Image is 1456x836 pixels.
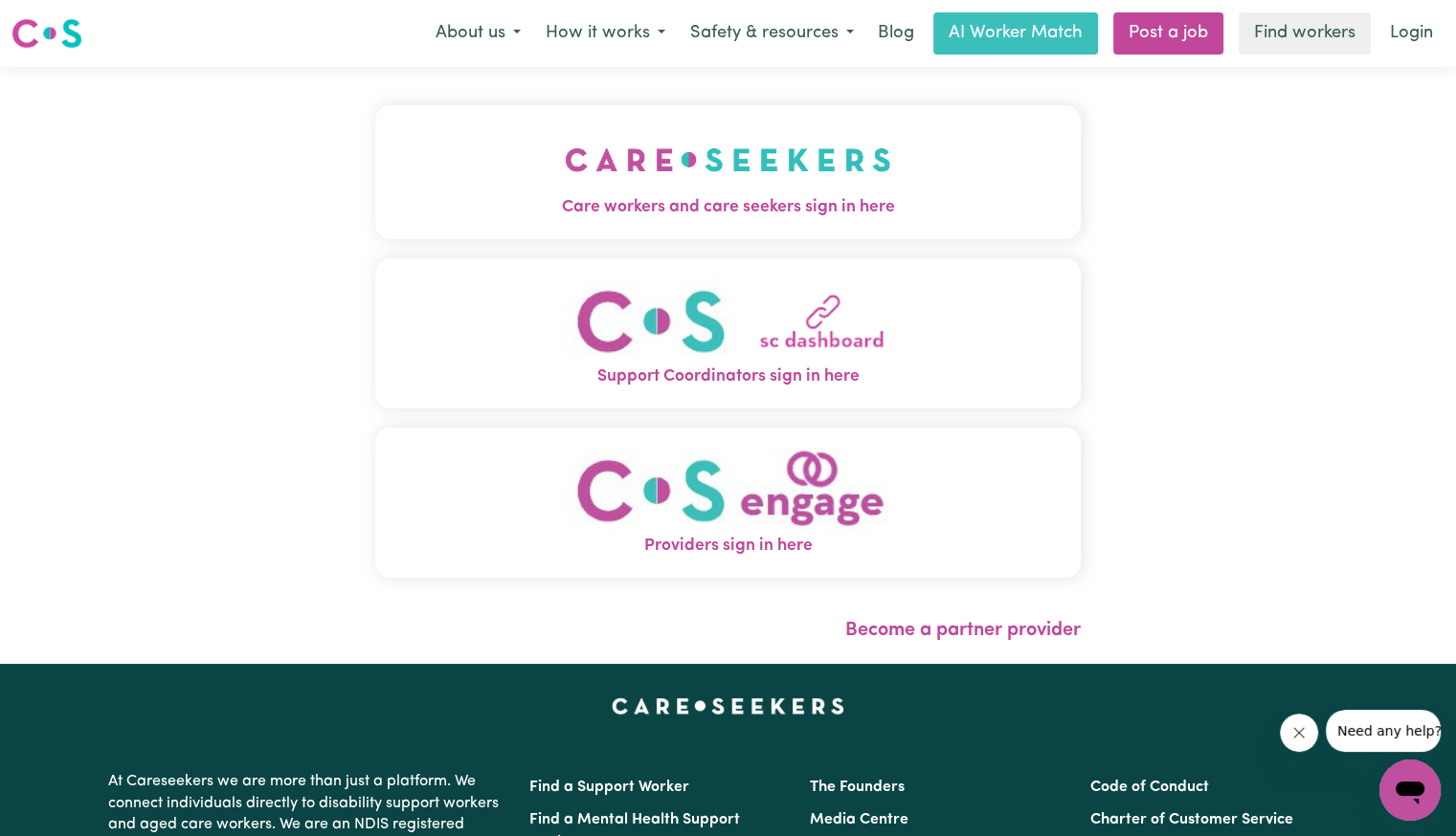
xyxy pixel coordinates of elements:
[1326,710,1441,752] iframe: Message from company
[1378,12,1445,55] a: Login
[866,12,926,55] a: Blog
[1090,780,1209,795] a: Code of Conduct
[845,621,1081,640] a: Become a partner provider
[375,195,1081,220] span: Care workers and care seekers sign in here
[375,258,1081,408] button: Support Coordinators sign in here
[1113,12,1223,55] a: Post a job
[678,13,866,54] button: Safety & resources
[375,105,1081,239] button: Care workers and care seekers sign in here
[1379,759,1441,821] iframe: Button to launch messaging window
[533,13,678,54] button: How it works
[375,428,1081,578] button: Providers sign in here
[11,16,82,51] img: Careseekers logo
[1280,714,1318,752] iframe: Close message
[11,11,82,55] a: Careseekers logo
[933,12,1098,55] a: AI Worker Match
[423,13,533,54] button: About us
[810,812,908,827] a: Media Centre
[1239,12,1371,55] a: Find workers
[1090,812,1293,827] a: Charter of Customer Service
[11,13,116,29] span: Need any help?
[612,698,844,714] a: Careseekers home page
[375,534,1081,559] span: Providers sign in here
[529,780,689,795] a: Find a Support Worker
[375,364,1081,389] span: Support Coordinators sign in here
[810,780,905,795] a: The Founders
